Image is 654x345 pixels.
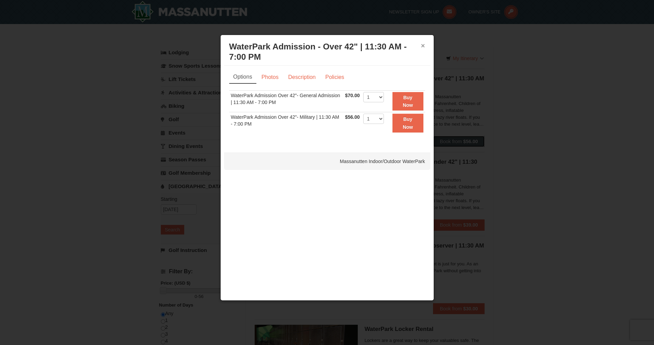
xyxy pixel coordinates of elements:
[229,71,256,84] a: Options
[421,42,425,49] button: ×
[392,92,423,111] button: Buy Now
[403,95,413,108] strong: Buy Now
[403,116,413,129] strong: Buy Now
[229,112,344,134] td: WaterPark Admission Over 42"- Military | 11:30 AM - 7:00 PM
[224,153,430,170] div: Massanutten Indoor/Outdoor WaterPark
[345,114,360,120] span: $56.00
[392,114,423,133] button: Buy Now
[284,71,320,84] a: Description
[345,93,360,98] span: $70.00
[321,71,348,84] a: Policies
[257,71,283,84] a: Photos
[229,42,425,62] h3: WaterPark Admission - Over 42" | 11:30 AM - 7:00 PM
[229,90,344,112] td: WaterPark Admission Over 42"- General Admission | 11:30 AM - 7:00 PM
